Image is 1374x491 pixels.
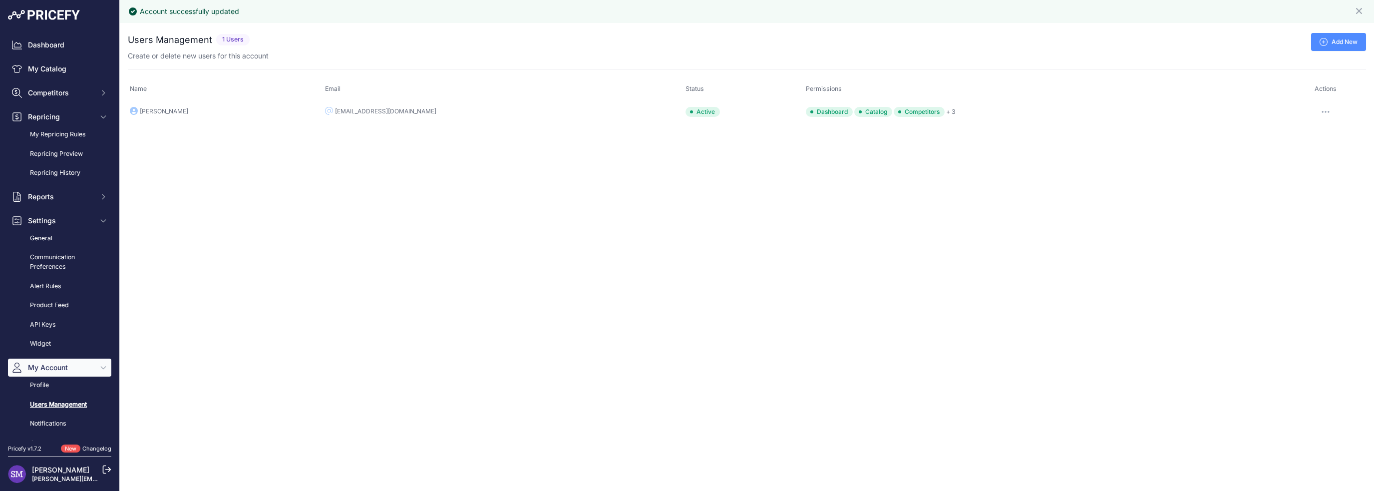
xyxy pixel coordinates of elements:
button: Settings [8,212,111,230]
button: Repricing [8,108,111,126]
a: Repricing History [8,164,111,182]
a: Notifications [8,415,111,433]
a: Widget [8,335,111,353]
a: Communication Preferences [8,249,111,275]
a: [PERSON_NAME] [32,466,89,474]
div: [PERSON_NAME] [140,107,188,115]
a: Product Feed [8,297,111,314]
img: Pricefy Logo [8,10,80,20]
a: Repricing Preview [8,145,111,163]
span: Reports [28,192,93,202]
span: Dashboard [806,107,853,117]
button: My Account [8,359,111,377]
span: 1 Users [216,34,250,45]
span: Repricing [28,112,93,122]
a: Changelog [82,445,111,452]
a: [PERSON_NAME][EMAIL_ADDRESS][DOMAIN_NAME] [32,475,186,483]
span: Status [686,85,704,92]
a: API Keys [8,316,111,334]
a: + 3 [946,108,956,115]
a: Alert Rules [8,278,111,295]
div: Active [686,107,720,117]
span: Competitors [894,107,945,117]
a: My Repricing Rules [8,126,111,143]
span: Competitors [28,88,93,98]
button: Competitors [8,84,111,102]
a: Profile [8,377,111,394]
a: General [8,230,111,247]
span: My Account [28,363,93,373]
div: Pricefy v1.7.2 [8,445,41,453]
div: [EMAIL_ADDRESS][DOMAIN_NAME] [335,107,436,115]
p: Create or delete new users for this account [128,51,269,61]
div: Account successfully updated [140,6,239,16]
a: Dashboard [8,36,111,54]
button: Reports [8,188,111,206]
h2: Users Management [128,33,212,47]
span: Catalog [854,107,892,117]
button: Close [1354,4,1366,16]
a: My Catalog [8,60,111,78]
span: Actions [1315,85,1337,92]
span: Name [130,85,147,92]
a: Add New [1311,33,1366,51]
span: Settings [28,216,93,226]
span: New [61,445,80,453]
a: Users Management [8,396,111,414]
span: Email [325,85,341,92]
a: Change Password [8,435,111,452]
span: Permissions [806,85,842,92]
